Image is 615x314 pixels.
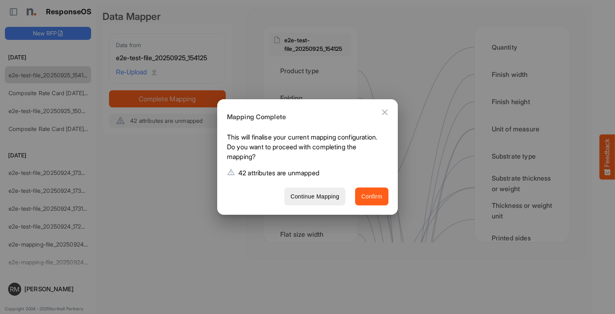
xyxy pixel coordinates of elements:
[227,112,382,122] h6: Mapping Complete
[284,188,345,206] button: Continue Mapping
[238,168,319,178] p: 42 attributes are unmapped
[355,188,388,206] button: Confirm
[375,102,395,122] button: Close dialog
[227,132,382,165] p: This will finalise your current mapping configuration. Do you want to proceed with completing the...
[290,192,339,202] span: Continue Mapping
[361,192,382,202] span: Confirm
